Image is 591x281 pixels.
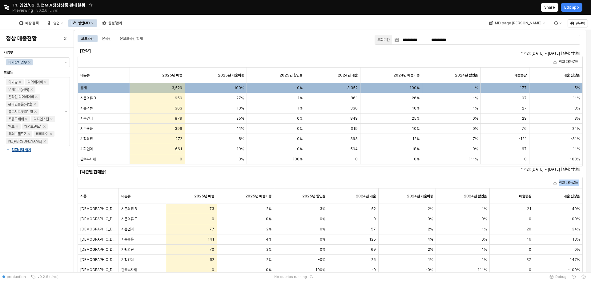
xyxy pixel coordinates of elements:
div: N_[PERSON_NAME] [8,138,42,144]
div: 오프라인 [81,35,94,42]
span: 40% [572,206,580,211]
button: History [569,272,579,281]
span: -121 [518,136,527,141]
span: 67 [522,147,527,151]
div: Remove 베베리쉬 [50,133,52,135]
button: MD page [PERSON_NAME] [485,19,549,27]
span: 25% [236,116,244,121]
button: 전산팀 [568,19,588,27]
span: 시즌용품 [121,237,134,242]
button: v0.2.6 (Live) [28,272,61,281]
span: 21 [527,206,531,211]
span: -0 [353,157,358,162]
span: 1% [473,106,478,111]
div: 해외브랜드1 [24,123,42,130]
h4: 정상 매출현황 [6,35,37,42]
span: 2024년 매출비중 [393,73,420,78]
span: 2% [428,247,433,252]
div: 온오프라인 합계 [116,35,146,42]
span: 272 [175,136,182,141]
div: 온라인 [102,35,111,42]
span: 0% [297,85,303,90]
span: 1% [297,96,303,101]
span: 10% [236,106,244,111]
span: 2% [266,247,271,252]
div: 영업 [53,21,59,25]
span: 396 [175,126,182,131]
span: 8% [574,106,580,111]
span: -100% [568,217,580,221]
span: [DEMOGRAPHIC_DATA] [80,206,116,211]
span: 0% [320,227,325,232]
span: 57 [371,227,376,232]
span: 13% [572,237,580,242]
span: 시즌언더 [121,227,134,232]
button: 매장 검색 [15,19,42,27]
span: 37 [526,257,531,262]
span: 2% [266,206,271,211]
span: -31% [570,136,580,141]
span: -0 [527,217,531,221]
div: 온라인 [98,35,115,42]
span: 111% [477,267,487,272]
span: [DEMOGRAPHIC_DATA] [80,237,116,242]
span: 594 [350,147,358,151]
div: 아가방 [8,79,18,85]
span: 18% [412,147,420,151]
p: v0.2.6 (Live) [36,8,58,13]
span: 100% [409,85,420,90]
span: -0% [318,257,325,262]
button: 제안 사항 표시 [62,58,70,67]
span: 1% [482,247,487,252]
span: 2024년 할인율 [455,73,478,78]
button: Reset app state [308,275,314,279]
button: 엑셀 다운로드 [551,179,581,186]
span: 2025년 매출 [162,73,182,78]
span: -100% [568,267,580,272]
span: Previewing [12,7,33,14]
span: 100% [292,157,303,162]
div: Remove 디자인스킨 [50,118,53,120]
span: 시즌언더 [80,116,93,121]
span: 2024년 매출 [338,73,358,78]
p: Edit app [564,5,579,10]
button: 설정/관리 [98,19,126,27]
span: 879 [175,116,182,121]
span: 69 [371,247,376,252]
span: 시즌의류 B [80,96,96,101]
span: 브랜드 [4,70,13,74]
span: 5% [574,85,580,90]
span: 29 [522,116,527,121]
span: 70 [209,247,214,252]
div: 해외브랜드2 [8,131,26,137]
span: 기획의류 [80,136,93,141]
div: 디어베이비 [27,79,43,85]
span: 시즌 [80,194,86,199]
div: 엘츠 [8,123,14,130]
span: 25% [412,116,420,121]
div: 영업MD [78,21,90,25]
span: 661 [175,147,182,151]
span: 141 [207,237,214,242]
span: 기획의류 [121,247,134,252]
span: 8% [239,136,244,141]
button: 영업 [43,19,67,27]
div: Remove N_이야이야오 [43,140,46,143]
span: 사업부 [4,50,13,55]
span: 대분류 [121,194,131,199]
span: 0 [212,217,214,221]
span: 0% [239,157,244,162]
span: 52 [371,206,376,211]
span: 2024년 매출비중 [407,194,433,199]
span: 2% [266,257,271,262]
div: 꼬똥드베베 [8,116,24,122]
span: 매출증감 [519,194,531,199]
span: 0% [297,136,303,141]
div: MD page 이동 [485,19,549,27]
span: 3,529 [172,85,182,90]
span: 76 [522,126,527,131]
div: 온라인 디어베이비 [8,94,34,100]
span: 7% [472,136,478,141]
